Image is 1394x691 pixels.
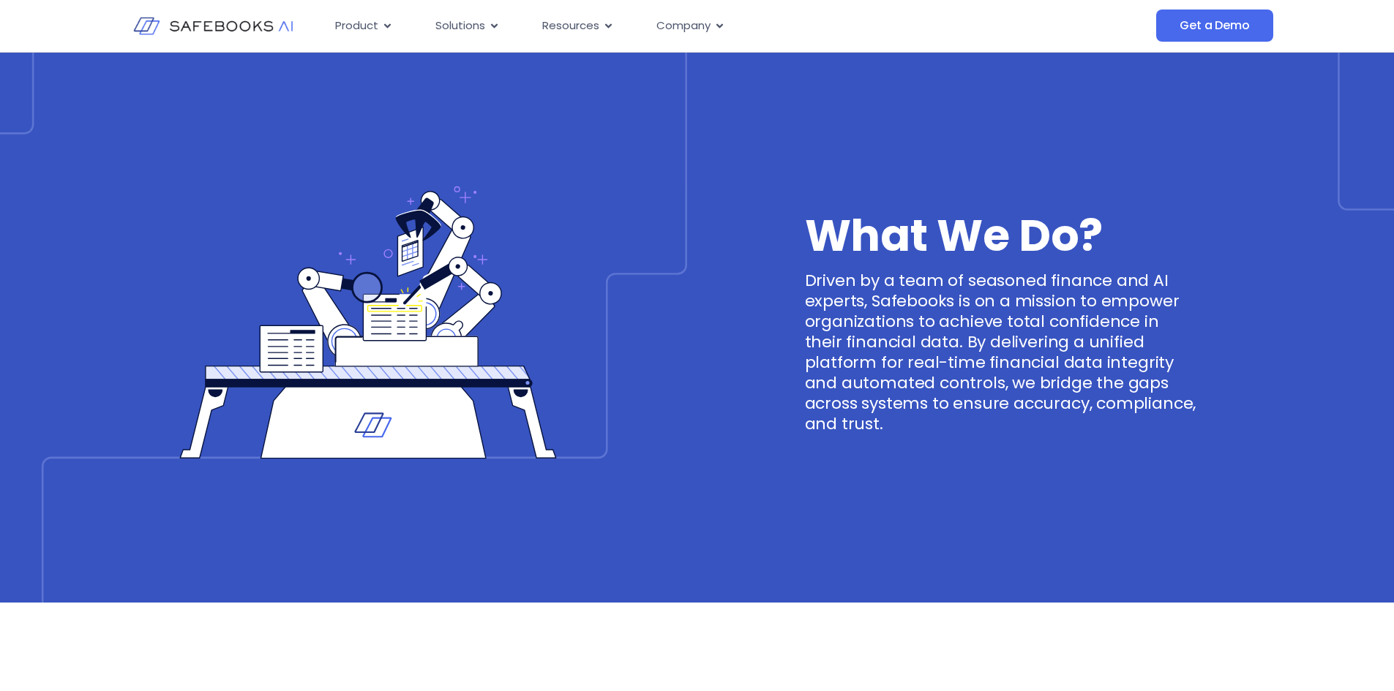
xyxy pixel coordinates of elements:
[656,18,711,34] span: Company
[323,12,1010,40] div: Menu Toggle
[542,18,599,34] span: Resources
[1156,10,1273,42] a: Get a Demo
[282,603,1113,632] h3: What We Do?
[435,18,485,34] span: Solutions
[335,18,378,34] span: Product
[1180,18,1249,33] span: Get a Demo
[805,221,1197,250] h3: What We Do?
[323,12,1010,40] nav: Menu
[282,632,1113,667] p: Safebooks AI monitors all your financial data in real-time across every system, catching errors a...
[805,271,1197,434] p: Driven by a team of seasoned finance and AI experts, Safebooks is on a mission to empower organiz...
